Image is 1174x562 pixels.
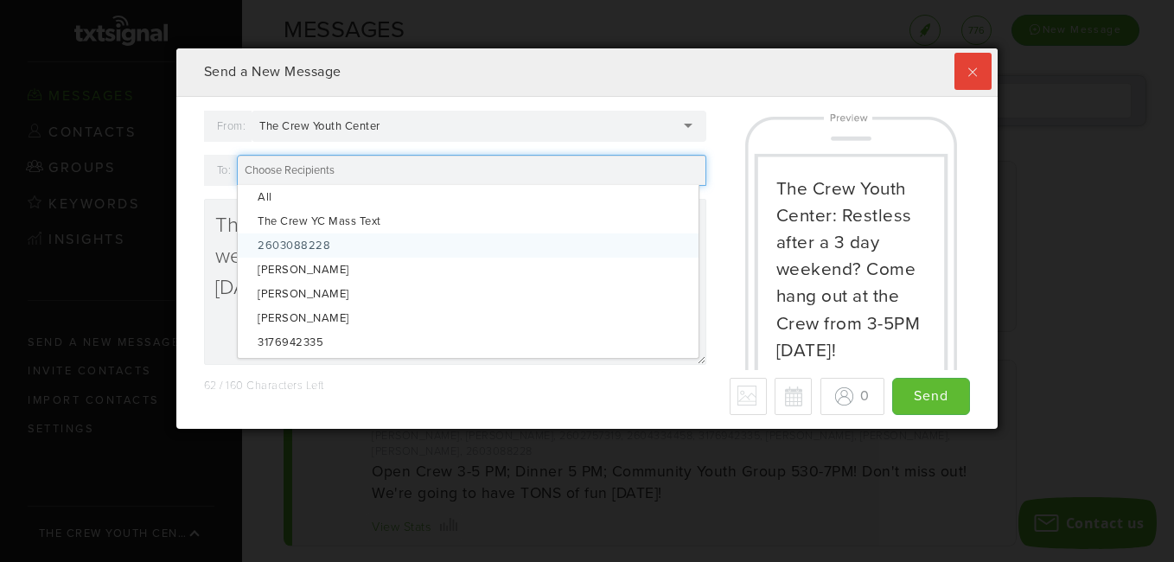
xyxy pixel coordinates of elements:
[245,163,340,178] input: Choose Recipients
[259,118,401,134] div: The Crew Youth Center
[238,282,699,306] div: [PERSON_NAME]
[892,378,970,415] input: Send
[238,233,699,258] div: 2603088228
[238,330,699,354] div: 3176942335
[217,158,232,182] label: To:
[820,378,884,415] button: 0
[238,306,699,330] div: [PERSON_NAME]
[238,185,699,209] div: All
[776,176,926,364] div: The Crew Youth Center: Restless after a 3 day weekend? Come hang out at the Crew from 3-5PM [DATE]!
[204,379,244,393] span: 62 / 160
[217,114,246,138] label: From:
[238,354,699,379] div: 2604334458
[238,209,699,233] div: The Crew YC Mass Text
[246,379,324,393] span: Characters Left
[238,258,699,282] div: [PERSON_NAME]
[204,63,341,80] span: Send a New Message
